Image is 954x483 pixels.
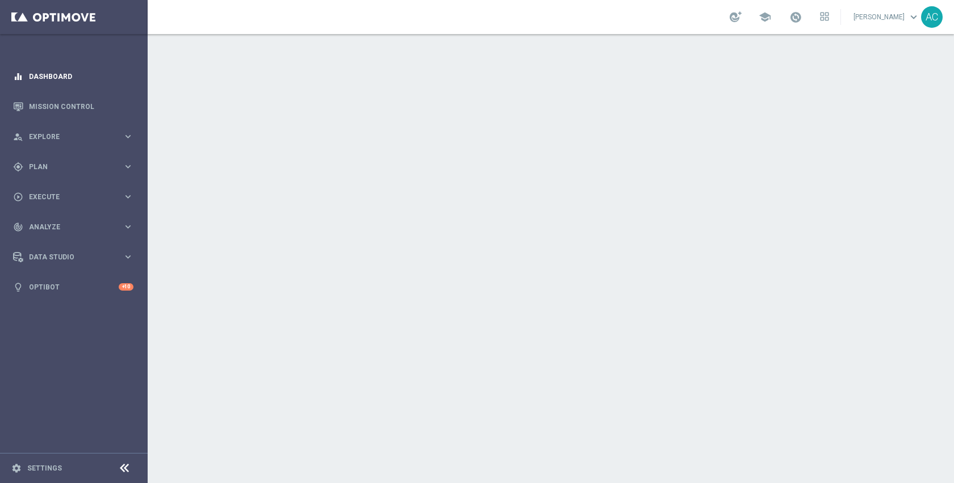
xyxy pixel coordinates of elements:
[759,11,771,23] span: school
[12,222,134,232] button: track_changes Analyze keyboard_arrow_right
[123,221,133,232] i: keyboard_arrow_right
[12,72,134,81] button: equalizer Dashboard
[13,132,23,142] i: person_search
[13,72,23,82] i: equalizer
[27,465,62,472] a: Settings
[29,194,123,200] span: Execute
[123,131,133,142] i: keyboard_arrow_right
[13,222,23,232] i: track_changes
[119,283,133,291] div: +10
[13,192,123,202] div: Execute
[13,272,133,302] div: Optibot
[12,132,134,141] button: person_search Explore keyboard_arrow_right
[13,192,23,202] i: play_circle_outline
[13,222,123,232] div: Analyze
[12,102,134,111] button: Mission Control
[13,91,133,121] div: Mission Control
[12,192,134,201] button: play_circle_outline Execute keyboard_arrow_right
[852,9,921,26] a: [PERSON_NAME]keyboard_arrow_down
[29,272,119,302] a: Optibot
[13,61,133,91] div: Dashboard
[29,224,123,230] span: Analyze
[12,283,134,292] button: lightbulb Optibot +10
[921,6,943,28] div: AC
[11,463,22,473] i: settings
[13,252,123,262] div: Data Studio
[29,163,123,170] span: Plan
[29,254,123,261] span: Data Studio
[907,11,920,23] span: keyboard_arrow_down
[29,133,123,140] span: Explore
[123,191,133,202] i: keyboard_arrow_right
[13,132,123,142] div: Explore
[29,91,133,121] a: Mission Control
[12,162,134,171] button: gps_fixed Plan keyboard_arrow_right
[12,253,134,262] button: Data Studio keyboard_arrow_right
[13,162,123,172] div: Plan
[13,282,23,292] i: lightbulb
[123,251,133,262] i: keyboard_arrow_right
[123,161,133,172] i: keyboard_arrow_right
[13,162,23,172] i: gps_fixed
[29,61,133,91] a: Dashboard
